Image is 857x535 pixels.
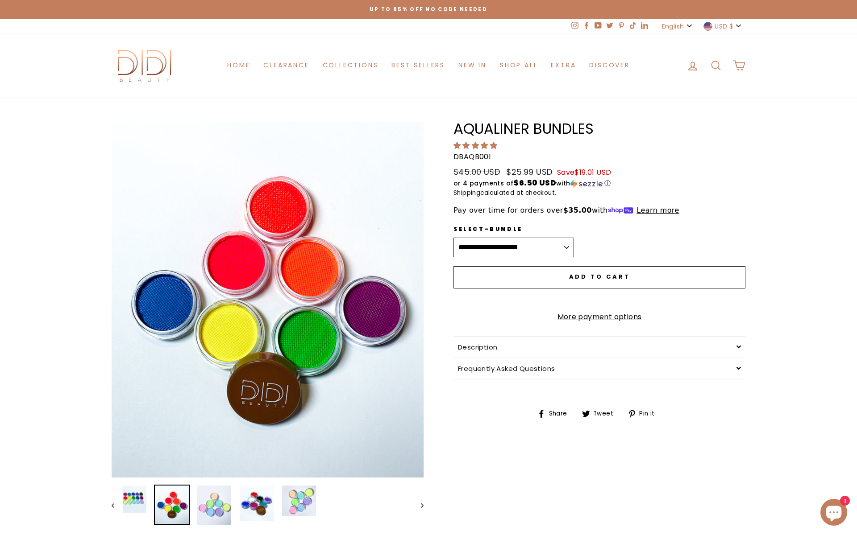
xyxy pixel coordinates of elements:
a: Clearance [257,57,316,74]
span: Tweet [592,409,620,419]
a: Shop All [493,57,544,74]
img: Aqualiner Bundles [155,486,189,524]
span: Frequently Asked Questions [458,364,555,373]
a: New in [452,57,493,74]
button: USD $ [701,19,745,33]
img: Aqualiner Bundles [197,486,231,525]
img: Aqualiner Bundles [112,486,146,513]
a: Extra [544,57,582,74]
span: $19.01 USD [574,167,611,177]
span: Pin it [638,409,661,419]
button: Next [412,485,424,526]
a: More payment options [453,311,745,323]
ul: Primary [220,57,636,74]
span: Up to 85% off NO CODE NEEDED [370,6,487,13]
img: Didi Beauty Co. [112,47,179,84]
small: calculated at checkout. [453,188,745,198]
p: DBAQB001 [453,151,745,163]
button: Previous [112,485,123,526]
div: or 4 payments of with [453,179,745,188]
label: Select-bundle [453,225,574,233]
inbox-online-store-chat: Shopify online store chat [818,499,850,528]
button: English [659,19,696,33]
a: Discover [582,57,636,74]
span: Save [557,167,612,177]
div: or 4 payments of$6.50 USDwithSezzle Click to learn more about Sezzle [453,179,745,188]
span: $6.50 USD [513,177,556,188]
a: Shipping [453,188,480,198]
img: Aqualiner Bundles [282,486,316,516]
a: Best Sellers [385,57,452,74]
span: Add to cart [569,272,630,281]
h1: Aqualiner Bundles [453,122,745,136]
span: Share [548,409,574,419]
span: $25.99 USD [506,166,552,177]
button: Add to cart [453,266,745,288]
img: Aqualiner Bundles [240,486,274,521]
a: Home [220,57,257,74]
a: Collections [316,57,385,74]
span: English [662,21,684,31]
span: $45.00 USD [453,166,500,177]
span: Description [458,342,497,352]
span: 5.00 stars [453,140,499,151]
span: USD $ [715,21,733,31]
img: Sezzle [570,180,603,188]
